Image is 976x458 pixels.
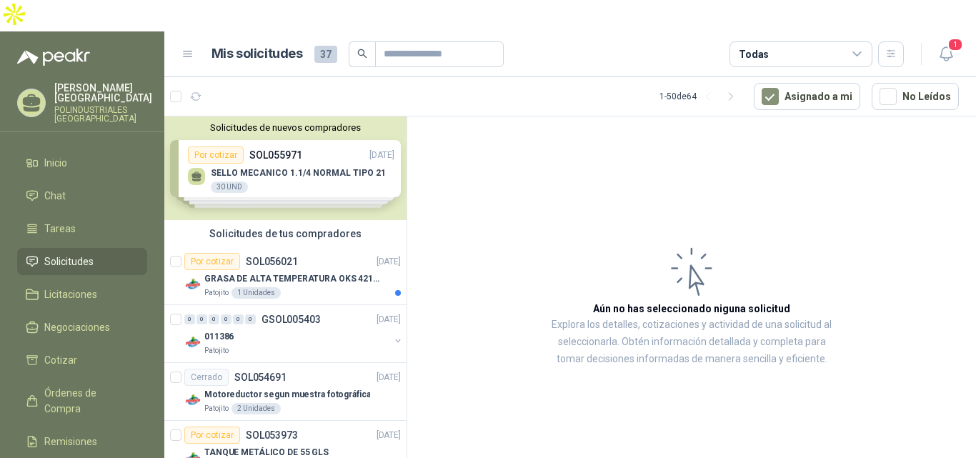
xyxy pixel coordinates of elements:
[17,428,147,455] a: Remisiones
[44,188,66,204] span: Chat
[357,49,367,59] span: search
[17,149,147,176] a: Inicio
[231,403,281,414] div: 2 Unidades
[204,388,370,402] p: Motoreductor segun muestra fotográfica
[44,254,94,269] span: Solicitudes
[377,313,401,327] p: [DATE]
[233,314,244,324] div: 0
[872,83,959,110] button: No Leídos
[204,330,234,344] p: 011386
[184,427,240,444] div: Por cotizar
[933,41,959,67] button: 1
[262,314,321,324] p: GSOL005403
[184,311,404,357] a: 0 0 0 0 0 0 GSOL005403[DATE] Company Logo011386Patojito
[44,319,110,335] span: Negociaciones
[947,38,963,51] span: 1
[739,46,769,62] div: Todas
[209,314,219,324] div: 0
[184,392,201,409] img: Company Logo
[245,314,256,324] div: 0
[231,287,281,299] div: 1 Unidades
[17,182,147,209] a: Chat
[246,257,298,267] p: SOL056021
[17,379,147,422] a: Órdenes de Compra
[246,430,298,440] p: SOL053973
[164,247,407,305] a: Por cotizarSOL056021[DATE] Company LogoGRASA DE ALTA TEMPERATURA OKS 4210 X 5 KGPatojito1 Unidades
[44,287,97,302] span: Licitaciones
[17,314,147,341] a: Negociaciones
[44,155,67,171] span: Inicio
[44,385,134,417] span: Órdenes de Compra
[754,83,860,110] button: Asignado a mi
[44,434,97,449] span: Remisiones
[17,281,147,308] a: Licitaciones
[377,371,401,384] p: [DATE]
[204,287,229,299] p: Patojito
[550,317,833,368] p: Explora los detalles, cotizaciones y actividad de una solicitud al seleccionarla. Obtén informaci...
[377,255,401,269] p: [DATE]
[164,363,407,421] a: CerradoSOL054691[DATE] Company LogoMotoreductor segun muestra fotográficaPatojito2 Unidades
[593,301,790,317] h3: Aún no has seleccionado niguna solicitud
[221,314,231,324] div: 0
[196,314,207,324] div: 0
[44,352,77,368] span: Cotizar
[211,44,303,64] h1: Mis solicitudes
[184,334,201,351] img: Company Logo
[17,347,147,374] a: Cotizar
[204,345,229,357] p: Patojito
[54,106,152,123] p: POLINDUSTRIALES [GEOGRAPHIC_DATA]
[234,372,287,382] p: SOL054691
[184,253,240,270] div: Por cotizar
[44,221,76,237] span: Tareas
[314,46,337,63] span: 37
[164,116,407,220] div: Solicitudes de nuevos compradoresPor cotizarSOL055971[DATE] SELLO MECANICO 1.1/4 NORMAL TIPO 2130...
[164,220,407,247] div: Solicitudes de tus compradores
[54,83,152,103] p: [PERSON_NAME] [GEOGRAPHIC_DATA]
[204,272,382,286] p: GRASA DE ALTA TEMPERATURA OKS 4210 X 5 KG
[659,85,742,108] div: 1 - 50 de 64
[204,403,229,414] p: Patojito
[184,276,201,293] img: Company Logo
[17,215,147,242] a: Tareas
[17,248,147,275] a: Solicitudes
[184,314,195,324] div: 0
[377,429,401,442] p: [DATE]
[170,122,401,133] button: Solicitudes de nuevos compradores
[17,49,90,66] img: Logo peakr
[184,369,229,386] div: Cerrado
